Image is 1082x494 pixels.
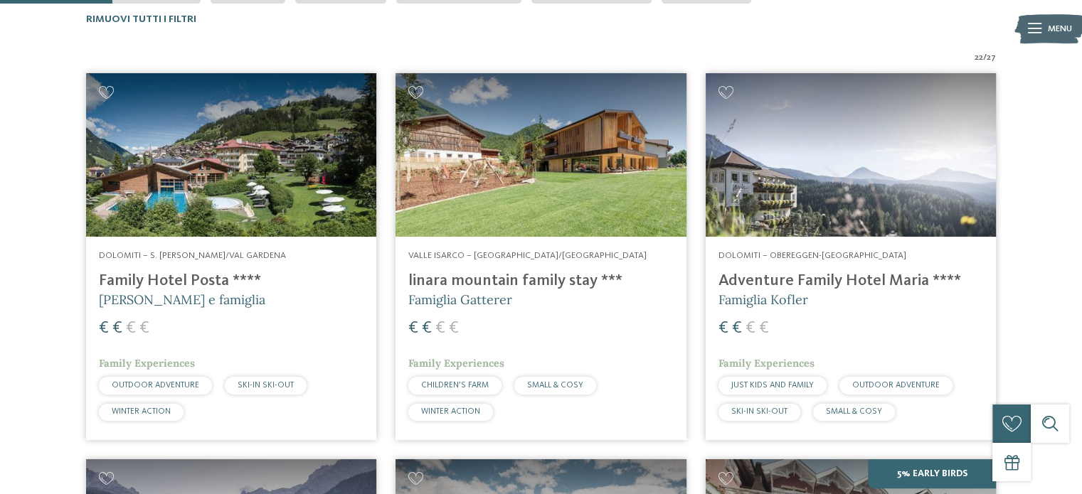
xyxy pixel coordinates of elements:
h4: linara mountain family stay *** [408,272,673,291]
span: € [112,320,122,337]
span: € [126,320,136,337]
span: € [759,320,769,337]
h4: Adventure Family Hotel Maria **** [718,272,983,291]
span: € [718,320,728,337]
span: Family Experiences [99,357,195,370]
span: SMALL & COSY [527,381,583,390]
span: OUTDOOR ADVENTURE [112,381,199,390]
span: € [732,320,742,337]
span: WINTER ACTION [112,407,171,416]
span: Valle Isarco – [GEOGRAPHIC_DATA]/[GEOGRAPHIC_DATA] [408,251,647,260]
img: Cercate un hotel per famiglie? Qui troverete solo i migliori! [396,73,686,237]
span: € [746,320,755,337]
span: Rimuovi tutti i filtri [86,14,196,24]
span: Dolomiti – S. [PERSON_NAME]/Val Gardena [99,251,286,260]
a: Cercate un hotel per famiglie? Qui troverete solo i migliori! Dolomiti – S. [PERSON_NAME]/Val Gar... [86,73,376,440]
span: OUTDOOR ADVENTURE [852,381,940,390]
span: € [435,320,445,337]
img: Adventure Family Hotel Maria **** [706,73,996,237]
span: 27 [987,51,996,64]
span: / [983,51,987,64]
span: SMALL & COSY [826,407,882,416]
span: SKI-IN SKI-OUT [731,407,787,416]
span: CHILDREN’S FARM [421,381,489,390]
span: Famiglia Kofler [718,291,808,308]
span: € [449,320,459,337]
a: Cercate un hotel per famiglie? Qui troverete solo i migliori! Valle Isarco – [GEOGRAPHIC_DATA]/[G... [396,73,686,440]
span: JUST KIDS AND FAMILY [731,381,814,390]
span: 22 [975,51,983,64]
span: SKI-IN SKI-OUT [238,381,294,390]
span: Family Experiences [718,357,815,370]
span: Family Experiences [408,357,504,370]
span: € [422,320,432,337]
span: Famiglia Gatterer [408,291,512,308]
span: € [99,320,109,337]
span: Dolomiti – Obereggen-[GEOGRAPHIC_DATA] [718,251,906,260]
span: [PERSON_NAME] e famiglia [99,291,265,308]
h4: Family Hotel Posta **** [99,272,364,291]
span: WINTER ACTION [421,407,480,416]
a: Cercate un hotel per famiglie? Qui troverete solo i migliori! Dolomiti – Obereggen-[GEOGRAPHIC_DA... [706,73,996,440]
span: € [408,320,418,337]
img: Cercate un hotel per famiglie? Qui troverete solo i migliori! [86,73,376,237]
span: € [139,320,149,337]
